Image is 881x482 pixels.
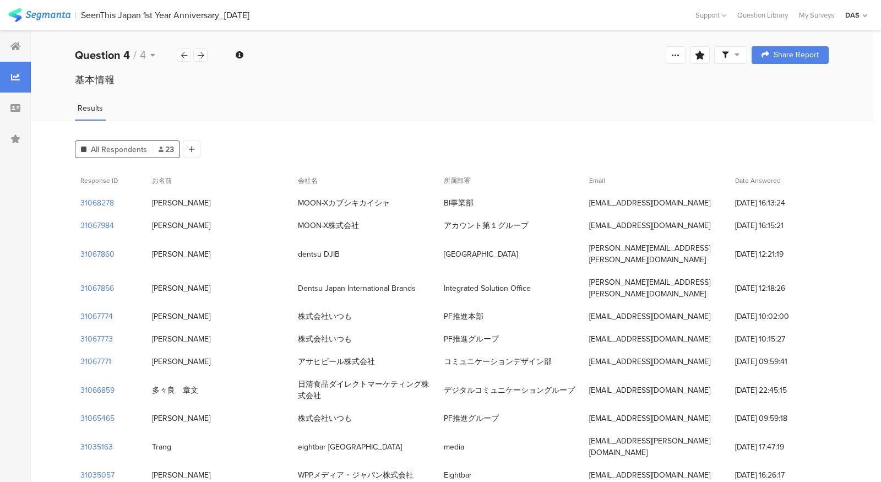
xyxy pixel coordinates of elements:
[589,413,710,424] div: [EMAIL_ADDRESS][DOMAIN_NAME]
[589,242,724,266] div: [PERSON_NAME][EMAIL_ADDRESS][PERSON_NAME][DOMAIN_NAME]
[735,469,823,481] span: [DATE] 16:26:17
[444,283,531,294] div: Integrated Solution Office
[80,356,111,367] section: 31067771
[589,333,710,345] div: [EMAIL_ADDRESS][DOMAIN_NAME]
[774,51,819,59] span: Share Report
[589,435,724,458] div: [EMAIL_ADDRESS][PERSON_NAME][DOMAIN_NAME]
[735,356,823,367] span: [DATE] 09:59:41
[152,220,210,231] div: [PERSON_NAME]
[152,176,172,186] span: お名前
[298,283,416,294] div: Dentsu Japan International Brands
[732,10,793,20] a: Question Library
[80,197,114,209] section: 31068278
[140,47,146,63] span: 4
[793,10,840,20] a: My Surveys
[298,413,352,424] div: 株式会社いつも
[298,378,433,402] div: 日清食品ダイレクトマーケティング株式会社
[8,8,70,22] img: segmanta logo
[298,220,359,231] div: MOON-X株式会社
[80,469,115,481] section: 31035057
[298,441,402,453] div: eightbar [GEOGRAPHIC_DATA]
[444,311,483,322] div: PF推進本部
[80,220,114,231] section: 31067984
[91,144,147,155] span: All Respondents
[589,356,710,367] div: [EMAIL_ADDRESS][DOMAIN_NAME]
[444,441,464,453] div: media
[444,413,499,424] div: PF推進グループ
[152,333,210,345] div: [PERSON_NAME]
[589,311,710,322] div: [EMAIL_ADDRESS][DOMAIN_NAME]
[845,10,860,20] div: DAS
[75,47,130,63] b: Question 4
[735,220,823,231] span: [DATE] 16:15:21
[80,333,113,345] section: 31067773
[444,469,472,481] div: Eightbar
[80,311,113,322] section: 31067774
[80,248,115,260] section: 31067860
[735,283,823,294] span: [DATE] 12:18:26
[75,73,829,87] div: 基本情報
[589,220,710,231] div: [EMAIL_ADDRESS][DOMAIN_NAME]
[152,248,210,260] div: [PERSON_NAME]
[152,197,210,209] div: [PERSON_NAME]
[735,333,823,345] span: [DATE] 10:15:27
[298,333,352,345] div: 株式会社いつも
[133,47,137,63] span: /
[75,9,77,21] div: |
[735,413,823,424] span: [DATE] 09:59:18
[735,176,781,186] span: Date Answered
[298,311,352,322] div: 株式会社いつも
[444,384,575,396] div: デジタルコミュニケーショングループ
[152,283,210,294] div: [PERSON_NAME]
[735,311,823,322] span: [DATE] 10:02:00
[589,277,724,300] div: [PERSON_NAME][EMAIL_ADDRESS][PERSON_NAME][DOMAIN_NAME]
[80,283,114,294] section: 31067856
[298,176,318,186] span: 会社名
[735,197,823,209] span: [DATE] 16:13:24
[78,102,103,114] span: Results
[80,441,113,453] section: 31035163
[159,144,174,155] span: 23
[152,441,171,453] div: Trang
[298,248,340,260] div: dentsu DJIB
[444,176,470,186] span: 所属部署
[152,356,210,367] div: [PERSON_NAME]
[444,356,552,367] div: コミュニケーションデザイン部
[735,441,823,453] span: [DATE] 17:47:19
[80,384,115,396] section: 31066859
[152,384,198,396] div: 多々良 章文
[298,469,414,481] div: WPPメディア・ジャパン株式会社
[80,413,115,424] section: 31065465
[444,333,499,345] div: PF推進グループ
[81,10,249,20] div: SeenThis Japan 1st Year Anniversary_[DATE]
[152,469,210,481] div: [PERSON_NAME]
[695,7,726,24] div: Support
[589,384,710,396] div: [EMAIL_ADDRESS][DOMAIN_NAME]
[444,220,529,231] div: アカウント第１グループ
[735,384,823,396] span: [DATE] 22:45:15
[298,197,390,209] div: MOON-Xカブシキカイシャ
[80,176,118,186] span: Response ID
[152,311,210,322] div: [PERSON_NAME]
[589,176,605,186] span: Email
[298,356,375,367] div: アサヒビール株式会社
[735,248,823,260] span: [DATE] 12:21:19
[444,248,518,260] div: [GEOGRAPHIC_DATA]
[152,413,210,424] div: [PERSON_NAME]
[589,197,710,209] div: [EMAIL_ADDRESS][DOMAIN_NAME]
[589,469,710,481] div: [EMAIL_ADDRESS][DOMAIN_NAME]
[444,197,474,209] div: BI事業部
